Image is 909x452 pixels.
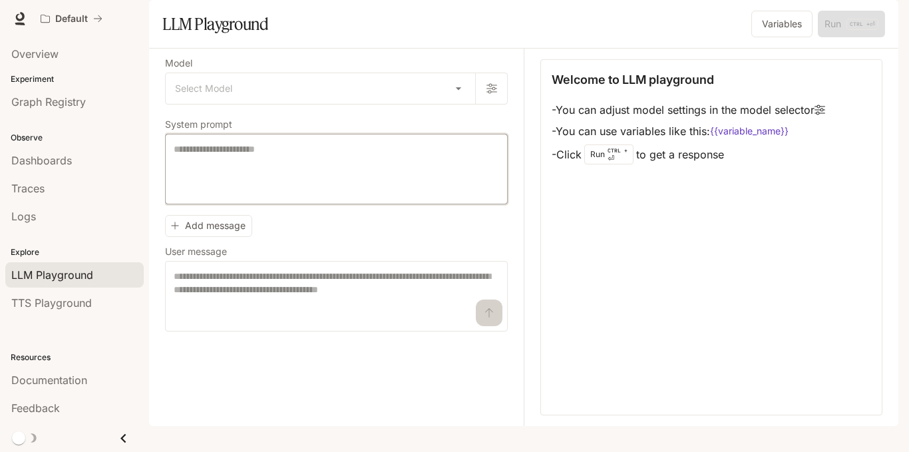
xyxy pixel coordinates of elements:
li: - Click to get a response [552,142,825,167]
span: Select Model [175,82,232,95]
code: {{variable_name}} [710,124,789,138]
p: Welcome to LLM playground [552,71,714,89]
button: Add message [165,215,252,237]
div: Run [584,144,634,164]
h1: LLM Playground [162,11,268,37]
p: User message [165,247,227,256]
p: Model [165,59,192,68]
p: Default [55,13,88,25]
li: - You can use variables like this: [552,120,825,142]
p: ⏎ [608,146,628,162]
p: System prompt [165,120,232,129]
button: Variables [751,11,813,37]
p: CTRL + [608,146,628,154]
button: All workspaces [35,5,108,32]
div: Select Model [166,73,475,104]
li: - You can adjust model settings in the model selector [552,99,825,120]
